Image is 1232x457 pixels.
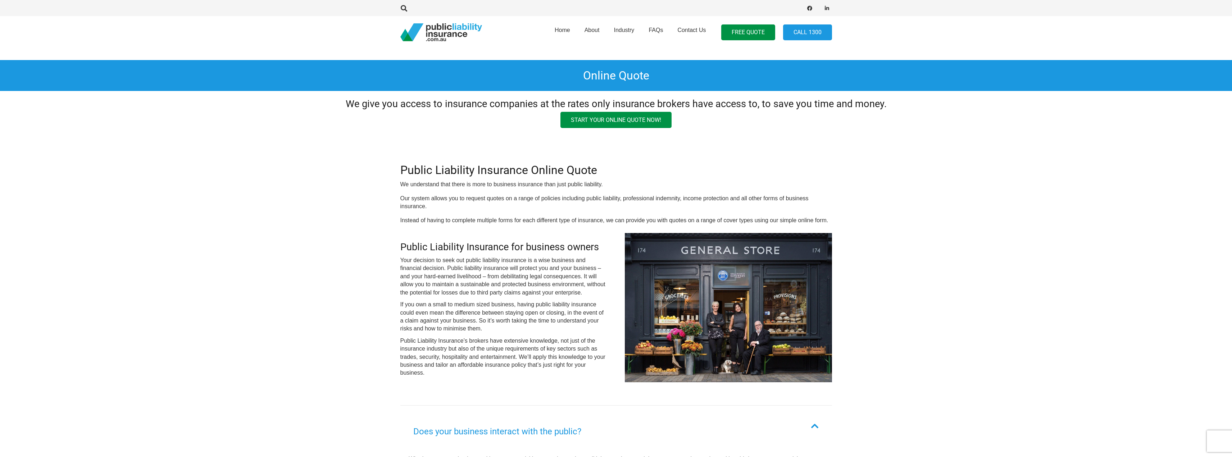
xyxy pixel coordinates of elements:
a: Start your online quote now! [560,112,672,128]
span: About [585,27,600,33]
p: Our system allows you to request quotes on a range of policies including public liability, profes... [400,195,832,211]
a: Industry [606,14,641,51]
span: If you own a small to medium sized business, having public liability insurance could even mean th... [400,301,604,332]
a: About [577,14,607,51]
p: We understand that there is more to business insurance than just public liability. [400,180,832,188]
img: small business insurance Australia [625,233,832,382]
a: FAQs [641,14,670,51]
span: Public Liability Insurance’s brokers have extensive knowledge, not just of the insurance industry... [400,338,605,376]
a: LinkedIn [822,3,832,13]
h3: Public Liability Insurance for business owners [400,241,608,253]
a: Contact Us [670,14,713,51]
h2: Public Liability Insurance Online Quote [400,163,832,177]
h2: Does your business interact with the public? [413,425,581,438]
span: Home [555,27,570,33]
a: Search [397,5,412,12]
a: Facebook [805,3,815,13]
span: FAQs [649,27,663,33]
p: Instead of having to complete multiple forms for each different type of insurance, we can provide... [400,216,832,224]
span: Contact Us [677,27,706,33]
h3: We give you access to insurance companies at the rates only insurance brokers have access to, to ... [144,98,1088,110]
span: Your decision to seek out public liability insurance is a wise business and financial decision. P... [400,257,605,296]
a: FREE QUOTE [721,24,775,41]
a: pli_logotransparent [400,23,482,41]
span: Industry [614,27,634,33]
a: Home [547,14,577,51]
a: Call 1300 [783,24,832,41]
button: Does your business interact with the public? [400,406,832,447]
